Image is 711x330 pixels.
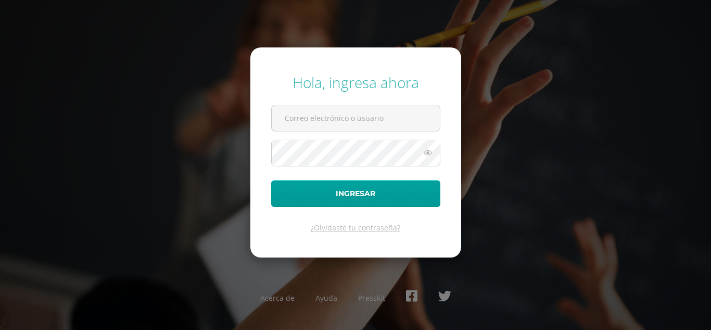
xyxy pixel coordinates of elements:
[272,105,440,131] input: Correo electrónico o usuario
[358,293,385,303] a: Presskit
[315,293,337,303] a: Ayuda
[271,72,440,92] div: Hola, ingresa ahora
[260,293,295,303] a: Acerca de
[271,180,440,207] button: Ingresar
[311,223,400,233] a: ¿Olvidaste tu contraseña?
